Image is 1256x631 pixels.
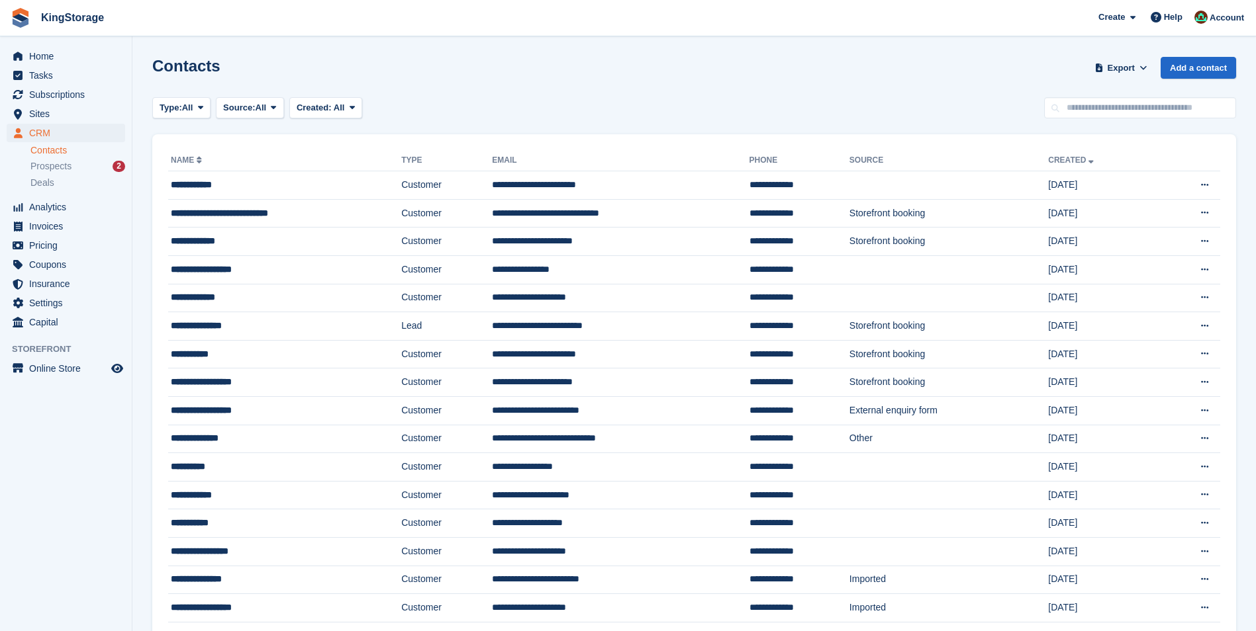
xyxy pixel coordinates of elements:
td: [DATE] [1048,425,1157,453]
a: menu [7,294,125,312]
a: menu [7,47,125,65]
span: Deals [30,177,54,189]
td: Imported [849,566,1048,594]
span: Sites [29,105,109,123]
a: menu [7,217,125,235]
span: Source: [223,101,255,114]
td: [DATE] [1048,255,1157,284]
a: Contacts [30,144,125,157]
a: menu [7,105,125,123]
th: Phone [749,150,849,171]
td: Storefront booking [849,368,1048,397]
a: menu [7,255,125,274]
td: [DATE] [1048,340,1157,368]
span: Pricing [29,236,109,255]
td: Customer [401,453,492,482]
a: menu [7,236,125,255]
button: Source: All [216,97,284,119]
a: menu [7,313,125,331]
td: [DATE] [1048,481,1157,509]
td: Customer [401,509,492,538]
td: [DATE] [1048,594,1157,622]
td: [DATE] [1048,228,1157,256]
span: Account [1210,11,1244,24]
span: Type: [160,101,182,114]
td: Customer [401,396,492,425]
td: [DATE] [1048,199,1157,228]
a: menu [7,274,125,293]
div: 2 [113,161,125,172]
span: All [256,101,267,114]
span: Storefront [12,343,132,356]
td: Customer [401,566,492,594]
td: Customer [401,255,492,284]
a: Created [1048,155,1096,165]
td: Storefront booking [849,228,1048,256]
th: Source [849,150,1048,171]
button: Created: All [289,97,362,119]
a: KingStorage [36,7,109,28]
a: Prospects 2 [30,159,125,173]
td: Storefront booking [849,312,1048,341]
td: Customer [401,594,492,622]
th: Type [401,150,492,171]
td: Imported [849,594,1048,622]
button: Export [1092,57,1150,79]
td: Customer [401,284,492,312]
span: Capital [29,313,109,331]
a: Add a contact [1161,57,1236,79]
td: [DATE] [1048,453,1157,482]
span: Invoices [29,217,109,235]
span: Prospects [30,160,72,173]
td: [DATE] [1048,284,1157,312]
td: [DATE] [1048,171,1157,200]
td: Customer [401,228,492,256]
td: [DATE] [1048,368,1157,397]
td: Customer [401,537,492,566]
th: Email [492,150,749,171]
span: Settings [29,294,109,312]
span: Online Store [29,359,109,378]
a: menu [7,124,125,142]
td: External enquiry form [849,396,1048,425]
span: Insurance [29,274,109,293]
td: [DATE] [1048,312,1157,341]
span: Subscriptions [29,85,109,104]
span: Help [1164,11,1183,24]
td: Customer [401,368,492,397]
td: Lead [401,312,492,341]
a: Preview store [109,360,125,376]
span: Coupons [29,255,109,274]
span: All [182,101,193,114]
td: Customer [401,425,492,453]
td: [DATE] [1048,537,1157,566]
img: stora-icon-8386f47178a22dfd0bd8f6a31ec36ba5ce8667c1dd55bd0f319d3a0aa187defe.svg [11,8,30,28]
a: menu [7,359,125,378]
a: Deals [30,176,125,190]
td: Storefront booking [849,340,1048,368]
td: [DATE] [1048,509,1157,538]
a: menu [7,85,125,104]
a: Name [171,155,205,165]
td: Customer [401,171,492,200]
span: All [334,103,345,112]
span: Tasks [29,66,109,85]
a: menu [7,66,125,85]
span: Analytics [29,198,109,216]
td: [DATE] [1048,566,1157,594]
span: Export [1108,62,1135,75]
a: menu [7,198,125,216]
td: Customer [401,199,492,228]
td: Storefront booking [849,199,1048,228]
span: Create [1098,11,1125,24]
span: Home [29,47,109,65]
span: Created: [297,103,332,112]
h1: Contacts [152,57,220,75]
td: Customer [401,340,492,368]
span: CRM [29,124,109,142]
td: [DATE] [1048,396,1157,425]
td: Other [849,425,1048,453]
img: John King [1194,11,1208,24]
button: Type: All [152,97,211,119]
td: Customer [401,481,492,509]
